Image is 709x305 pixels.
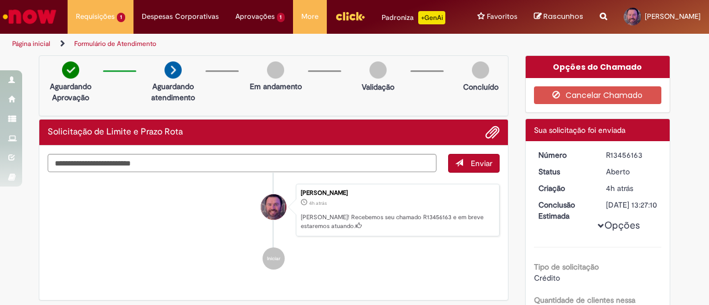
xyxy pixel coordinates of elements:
img: check-circle-green.png [62,61,79,79]
span: Sua solicitação foi enviada [534,125,625,135]
span: Favoritos [487,11,517,22]
div: [DATE] 13:27:10 [606,199,657,210]
div: Aberto [606,166,657,177]
h2: Solicitação de Limite e Prazo Rota Histórico de tíquete [48,127,183,137]
img: click_logo_yellow_360x200.png [335,8,365,24]
p: Em andamento [250,81,302,92]
span: 1 [277,13,285,22]
p: Aguardando Aprovação [44,81,97,103]
img: img-circle-grey.png [369,61,387,79]
span: Enviar [471,158,492,168]
img: arrow-next.png [165,61,182,79]
p: +GenAi [418,11,445,24]
img: ServiceNow [1,6,58,28]
li: Paulo Afonso De Freitas [48,184,500,237]
span: 4h atrás [309,200,327,206]
span: Requisições [76,11,115,22]
div: [PERSON_NAME] [301,190,494,197]
span: Crédito [534,273,560,283]
ul: Trilhas de página [8,34,464,54]
div: 28/08/2025 09:27:04 [606,183,657,194]
span: Despesas Corporativas [142,11,219,22]
button: Adicionar anexos [485,125,500,139]
a: Rascunhos [534,12,583,22]
button: Enviar [448,154,500,173]
dt: Número [530,149,598,161]
span: 1 [117,13,125,22]
dt: Status [530,166,598,177]
span: 4h atrás [606,183,633,193]
img: img-circle-grey.png [472,61,489,79]
textarea: Digite sua mensagem aqui... [48,154,436,172]
img: img-circle-grey.png [267,61,284,79]
p: Aguardando atendimento [146,81,200,103]
a: Formulário de Atendimento [74,39,156,48]
span: Aprovações [235,11,275,22]
p: Concluído [463,81,499,92]
span: Rascunhos [543,11,583,22]
p: Validação [362,81,394,92]
dt: Conclusão Estimada [530,199,598,221]
a: Página inicial [12,39,50,48]
b: Tipo de solicitação [534,262,599,272]
div: Opções do Chamado [526,56,670,78]
span: [PERSON_NAME] [645,12,701,21]
dt: Criação [530,183,598,194]
p: [PERSON_NAME]! Recebemos seu chamado R13456163 e em breve estaremos atuando. [301,213,494,230]
time: 28/08/2025 09:27:04 [309,200,327,206]
div: R13456163 [606,149,657,161]
div: Paulo Afonso De Freitas [261,194,286,220]
time: 28/08/2025 09:27:04 [606,183,633,193]
span: More [301,11,318,22]
ul: Histórico de tíquete [48,173,500,281]
button: Cancelar Chamado [534,86,662,104]
div: Padroniza [382,11,445,24]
